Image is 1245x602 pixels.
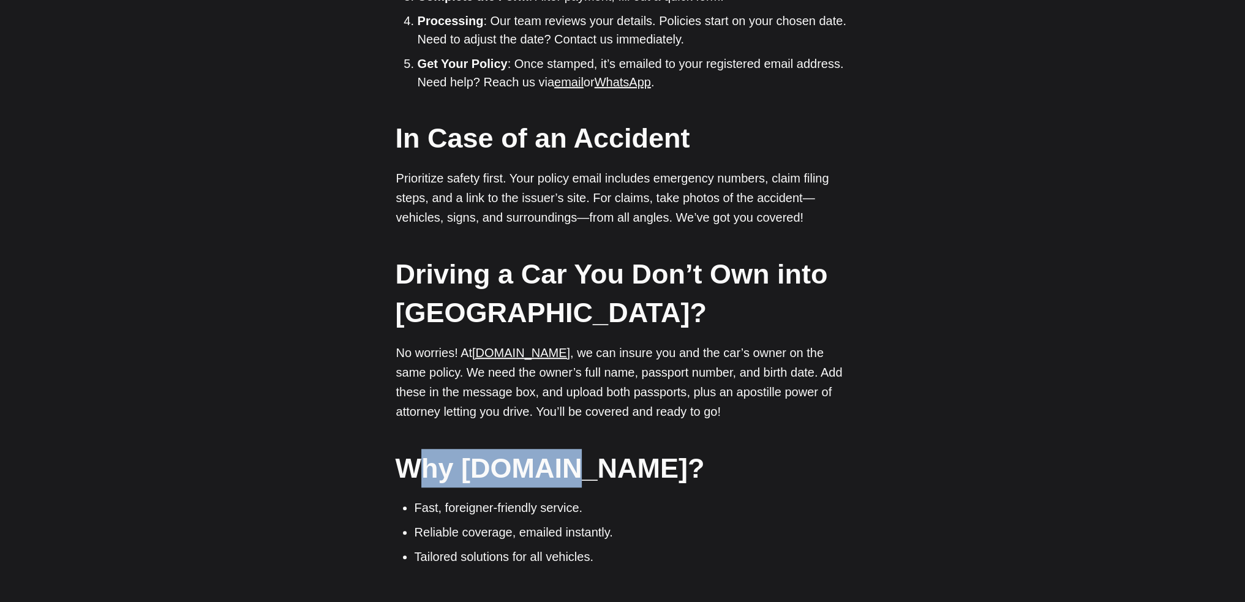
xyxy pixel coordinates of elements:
[418,12,849,48] li: : Our team reviews your details. Policies start on your chosen date. Need to adjust the date? Con...
[418,55,849,91] li: : Once stamped, it’s emailed to your registered email address. Need help? Reach us via or .
[415,523,849,541] li: Reliable coverage, emailed instantly.
[396,258,828,328] strong: Driving a Car You Don’t Own into [GEOGRAPHIC_DATA]?
[418,57,508,70] strong: Get Your Policy
[415,499,849,517] li: Fast, foreigner-friendly service.
[396,168,849,227] p: Prioritize safety first. Your policy email includes emergency numbers, claim filing steps, and a ...
[418,14,484,28] strong: Processing
[595,75,651,89] a: WhatsApp
[472,346,570,359] a: [DOMAIN_NAME]
[415,547,849,566] li: Tailored solutions for all vehicles.
[554,75,584,89] a: email
[396,343,849,421] p: No worries! At , we can insure you and the car’s owner on the same policy. We need the owner’s fu...
[396,449,849,487] h2: Why [DOMAIN_NAME]?
[396,122,690,154] strong: In Case of an Accident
